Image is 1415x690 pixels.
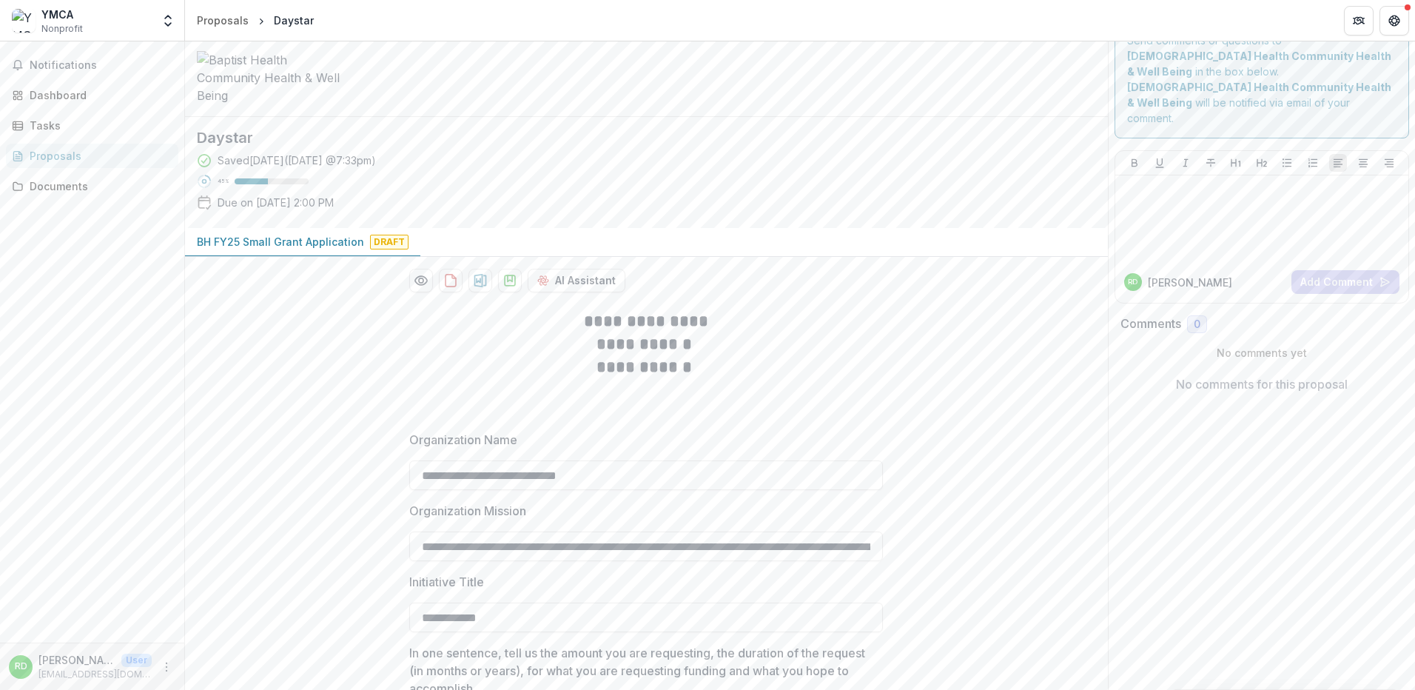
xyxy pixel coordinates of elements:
[12,9,36,33] img: YMCA
[1194,318,1200,331] span: 0
[1227,154,1245,172] button: Heading 1
[1120,317,1181,331] h2: Comments
[197,51,345,104] img: Baptist Health Community Health & Well Being
[30,118,167,133] div: Tasks
[15,662,27,671] div: Robin Dewey
[409,269,433,292] button: Preview 500d1af2-516e-4adb-a1f0-7de995e9bad0-0.pdf
[30,178,167,194] div: Documents
[1176,375,1348,393] p: No comments for this proposal
[1120,345,1404,361] p: No comments yet
[409,573,484,591] p: Initiative Title
[191,10,320,31] nav: breadcrumb
[1354,154,1372,172] button: Align Center
[1291,270,1399,294] button: Add Comment
[30,87,167,103] div: Dashboard
[191,10,255,31] a: Proposals
[1380,154,1398,172] button: Align Right
[6,83,178,107] a: Dashboard
[38,668,152,681] p: [EMAIL_ADDRESS][DOMAIN_NAME]
[1126,154,1143,172] button: Bold
[1115,20,1410,138] div: Send comments or questions to in the box below. will be notified via email of your comment.
[1379,6,1409,36] button: Get Help
[6,144,178,168] a: Proposals
[158,658,175,676] button: More
[1151,154,1169,172] button: Underline
[38,652,115,668] p: [PERSON_NAME]
[528,269,625,292] button: AI Assistant
[218,176,229,187] p: 45 %
[498,269,522,292] button: download-proposal
[1344,6,1374,36] button: Partners
[409,431,517,449] p: Organization Name
[1127,81,1391,109] strong: [DEMOGRAPHIC_DATA] Health Community Health & Well Being
[409,502,526,520] p: Organization Mission
[1329,154,1347,172] button: Align Left
[468,269,492,292] button: download-proposal
[6,174,178,198] a: Documents
[41,7,83,22] div: YMCA
[1278,154,1296,172] button: Bullet List
[1202,154,1220,172] button: Strike
[218,195,334,210] p: Due on [DATE] 2:00 PM
[274,13,314,28] div: Daystar
[158,6,178,36] button: Open entity switcher
[439,269,463,292] button: download-proposal
[30,59,172,72] span: Notifications
[370,235,409,249] span: Draft
[197,234,364,249] p: BH FY25 Small Grant Application
[1148,275,1232,290] p: [PERSON_NAME]
[1304,154,1322,172] button: Ordered List
[6,53,178,77] button: Notifications
[197,13,249,28] div: Proposals
[1127,50,1391,78] strong: [DEMOGRAPHIC_DATA] Health Community Health & Well Being
[41,22,83,36] span: Nonprofit
[1253,154,1271,172] button: Heading 2
[1128,278,1137,286] div: Robin Dewey
[30,148,167,164] div: Proposals
[6,113,178,138] a: Tasks
[121,654,152,667] p: User
[218,153,376,168] div: Saved [DATE] ( [DATE] @ 7:33pm )
[1177,154,1194,172] button: Italicize
[197,129,1072,147] h2: Daystar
